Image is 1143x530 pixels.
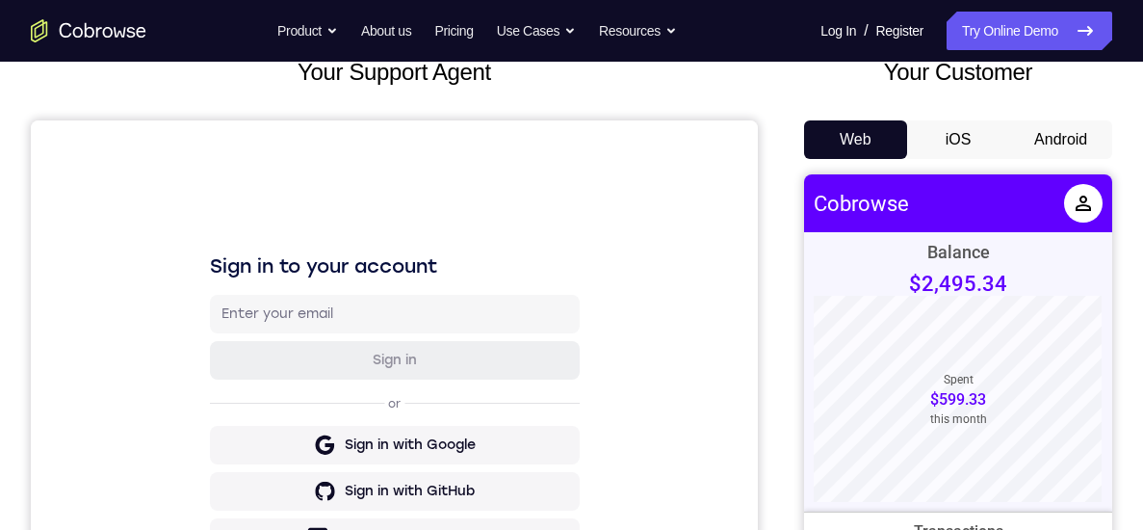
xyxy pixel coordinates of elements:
a: Register [876,12,923,50]
p: Don't have an account? [179,498,549,514]
h2: Your Customer [804,55,1112,90]
div: Sign in with GitHub [314,361,444,381]
button: Web [804,120,907,159]
div: 12th at 03:42 PM [58,508,161,523]
button: Sign in [179,221,549,259]
div: Spent this month [126,199,183,252]
div: $401.26 [243,495,299,514]
button: Sign in with GitHub [179,352,549,390]
h2: Your Support Agent [31,55,758,90]
input: Enter your email [191,184,537,203]
p: or [353,276,374,291]
button: Resources [599,12,677,50]
a: Log In [820,12,856,50]
p: Balance [123,67,186,88]
div: Sign in with Google [314,315,445,334]
a: Pricing [434,12,473,50]
a: About us [361,12,411,50]
div: $91.49 [251,437,299,455]
div: KinderCare [58,486,144,506]
button: iOS [907,120,1010,159]
a: Try Online Demo [947,12,1112,50]
span: / [864,19,868,42]
p: $2,495.34 [105,97,203,121]
div: [DATE] at 12:17 AM [58,449,172,464]
button: Sign in with Google [179,305,549,344]
a: Create a new account [327,499,464,513]
div: Morrisons [58,427,136,447]
button: Sign in with Intercom [179,398,549,437]
h1: Sign in to your account [179,132,549,159]
a: Cobrowse [10,17,105,41]
button: Sign in with Zendesk [179,444,549,483]
div: Sign in with Zendesk [308,454,450,473]
button: Android [1009,120,1112,159]
span: $599.33 [126,216,182,234]
button: Use Cases [497,12,576,50]
button: Product [277,12,338,50]
div: Sign in with Intercom [306,408,452,427]
a: Go to the home page [31,19,146,42]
